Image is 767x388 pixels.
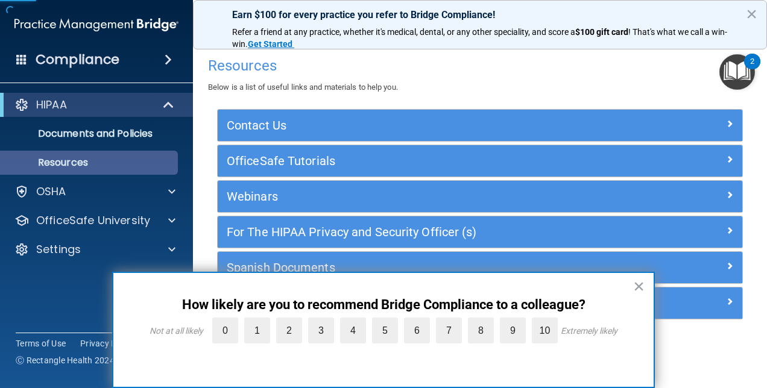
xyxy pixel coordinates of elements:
[276,318,302,343] label: 2
[244,318,270,343] label: 1
[208,58,752,74] h4: Resources
[340,318,366,343] label: 4
[137,297,630,313] p: How likely are you to recommend Bridge Compliance to a colleague?
[227,261,602,274] h5: Spanish Documents
[36,98,67,112] p: HIPAA
[227,154,602,167] h5: OfficeSafe Tutorials
[36,213,150,228] p: OfficeSafe University
[227,119,602,132] h5: Contact Us
[532,318,558,343] label: 10
[212,318,238,343] label: 0
[16,354,115,366] span: Ⓒ Rectangle Health 2024
[232,27,575,37] span: Refer a friend at any practice, whether it's medical, dental, or any other speciality, and score a
[308,318,334,343] label: 3
[227,190,602,203] h5: Webinars
[232,27,727,49] span: ! That's what we call a win-win.
[36,51,119,68] h4: Compliance
[633,277,645,296] button: Close
[36,184,66,199] p: OSHA
[227,225,602,239] h5: For The HIPAA Privacy and Security Officer (s)
[16,337,66,349] a: Terms of Use
[248,39,292,49] strong: Get Started
[208,83,398,92] span: Below is a list of useful links and materials to help you.
[500,318,526,343] label: 9
[36,242,81,257] p: Settings
[404,318,430,343] label: 6
[575,27,628,37] strong: $100 gift card
[14,13,178,37] img: PMB logo
[719,54,755,90] button: Open Resource Center, 2 new notifications
[468,318,494,343] label: 8
[232,9,728,20] p: Earn $100 for every practice you refer to Bridge Compliance!
[750,61,754,77] div: 2
[80,337,134,349] a: Privacy Policy
[8,128,172,140] p: Documents and Policies
[150,326,203,336] div: Not at all likely
[746,4,757,23] button: Close
[372,318,398,343] label: 5
[8,157,172,169] p: Resources
[561,326,617,336] div: Extremely likely
[436,318,462,343] label: 7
